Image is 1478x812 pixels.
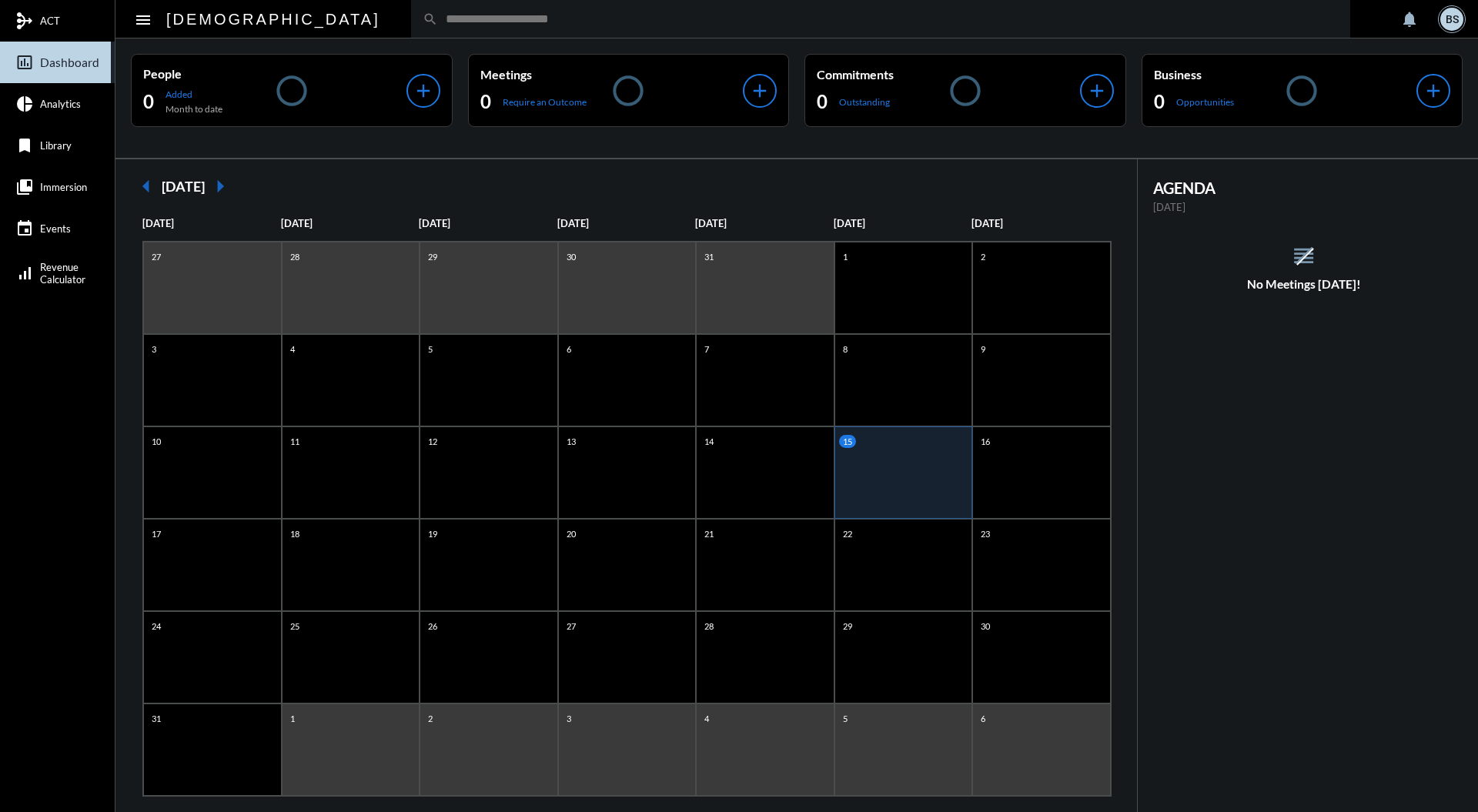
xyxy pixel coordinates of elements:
p: 3 [148,343,160,356]
p: 5 [839,712,851,725]
h2: [DATE] [162,178,205,195]
p: 8 [839,343,851,356]
p: 15 [839,435,856,448]
p: [DATE] [971,217,1110,229]
p: 16 [977,435,994,448]
p: 1 [839,250,851,263]
h2: [DEMOGRAPHIC_DATA] [166,7,380,32]
h2: AGENDA [1153,179,1456,197]
p: 2 [977,250,989,263]
p: [DATE] [281,217,420,229]
p: 28 [286,250,303,263]
p: 28 [701,620,717,633]
p: 6 [977,712,989,725]
mat-icon: mediation [15,12,34,30]
p: 11 [286,435,303,448]
p: 31 [701,250,717,263]
span: Library [40,139,72,152]
p: [DATE] [557,217,696,229]
p: [DATE] [142,217,281,229]
mat-icon: collections_bookmark [15,178,34,196]
p: 10 [148,435,165,448]
mat-icon: pie_chart [15,95,34,113]
p: [DATE] [834,217,972,229]
span: Events [40,222,71,235]
p: 19 [424,527,441,540]
p: 22 [839,527,856,540]
p: 30 [977,620,994,633]
p: 7 [701,343,713,356]
span: Immersion [40,181,87,193]
p: 2 [424,712,436,725]
p: 23 [977,527,994,540]
mat-icon: Side nav toggle icon [134,11,152,29]
p: 29 [424,250,441,263]
span: Dashboard [40,55,99,69]
mat-icon: event [15,219,34,238]
p: 29 [839,620,856,633]
p: 25 [286,620,303,633]
p: 30 [563,250,580,263]
p: 27 [148,250,165,263]
p: [DATE] [419,217,557,229]
p: 21 [701,527,717,540]
p: 17 [148,527,165,540]
div: BS [1440,8,1463,31]
mat-icon: search [423,12,438,27]
mat-icon: arrow_right [205,171,236,202]
p: 12 [424,435,441,448]
p: 5 [424,343,436,356]
p: [DATE] [695,217,834,229]
h5: No Meetings [DATE]! [1138,277,1471,291]
span: ACT [40,15,60,27]
p: [DATE] [1153,201,1456,213]
mat-icon: insert_chart_outlined [15,53,34,72]
mat-icon: bookmark [15,136,34,155]
mat-icon: reorder [1291,243,1316,269]
p: 9 [977,343,989,356]
p: 27 [563,620,580,633]
p: 31 [148,712,165,725]
p: 1 [286,712,299,725]
p: 14 [701,435,717,448]
mat-icon: notifications [1400,10,1419,28]
p: 24 [148,620,165,633]
p: 26 [424,620,441,633]
mat-icon: arrow_left [131,171,162,202]
p: 6 [563,343,575,356]
button: Toggle sidenav [128,4,159,35]
p: 20 [563,527,580,540]
p: 13 [563,435,580,448]
span: Revenue Calculator [40,261,85,286]
p: 3 [563,712,575,725]
span: Analytics [40,98,81,110]
p: 18 [286,527,303,540]
p: 4 [701,712,713,725]
mat-icon: signal_cellular_alt [15,264,34,282]
p: 4 [286,343,299,356]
